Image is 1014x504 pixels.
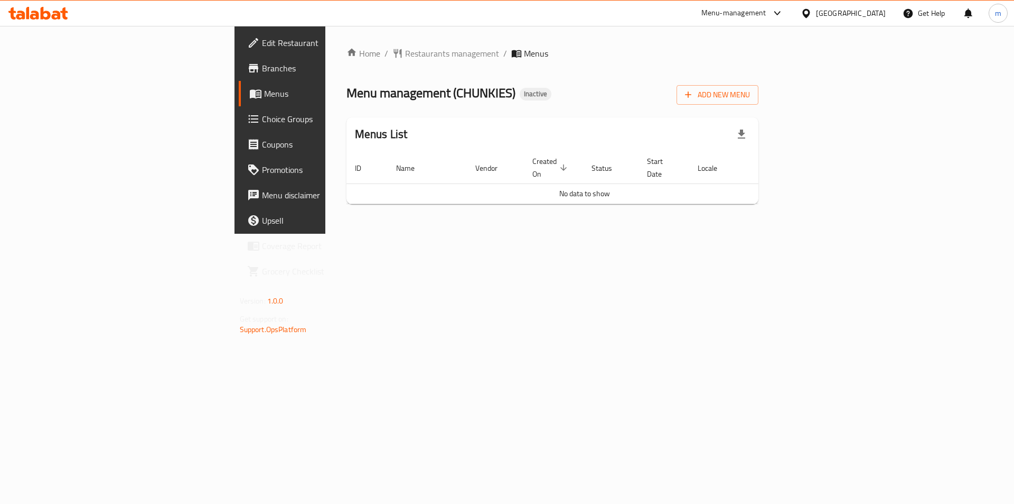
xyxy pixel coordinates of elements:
[355,126,408,142] h2: Menus List
[524,47,548,60] span: Menus
[262,163,396,176] span: Promotions
[677,85,758,105] button: Add New Menu
[396,162,428,175] span: Name
[262,138,396,151] span: Coupons
[647,155,677,180] span: Start Date
[240,323,307,336] a: Support.OpsPlatform
[239,182,404,208] a: Menu disclaimer
[816,7,886,19] div: [GEOGRAPHIC_DATA]
[405,47,499,60] span: Restaurants management
[701,7,766,20] div: Menu-management
[995,7,1001,19] span: m
[392,47,499,60] a: Restaurants management
[346,47,759,60] nav: breadcrumb
[262,113,396,125] span: Choice Groups
[262,189,396,201] span: Menu disclaimer
[520,88,551,100] div: Inactive
[262,265,396,278] span: Grocery Checklist
[729,122,754,147] div: Export file
[239,81,404,106] a: Menus
[264,87,396,100] span: Menus
[239,259,404,284] a: Grocery Checklist
[685,88,750,102] span: Add New Menu
[239,106,404,132] a: Choice Groups
[239,132,404,157] a: Coupons
[698,162,731,175] span: Locale
[239,30,404,56] a: Edit Restaurant
[591,162,626,175] span: Status
[559,187,610,200] span: No data to show
[267,294,284,308] span: 1.0.0
[239,208,404,233] a: Upsell
[355,162,375,175] span: ID
[346,81,515,105] span: Menu management ( CHUNKIES )
[532,155,570,180] span: Created On
[262,36,396,49] span: Edit Restaurant
[239,56,404,81] a: Branches
[744,152,823,184] th: Actions
[240,312,288,326] span: Get support on:
[262,62,396,75] span: Branches
[240,294,266,308] span: Version:
[475,162,511,175] span: Vendor
[262,214,396,227] span: Upsell
[239,157,404,182] a: Promotions
[520,89,551,98] span: Inactive
[346,152,823,204] table: enhanced table
[503,47,507,60] li: /
[262,240,396,252] span: Coverage Report
[239,233,404,259] a: Coverage Report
